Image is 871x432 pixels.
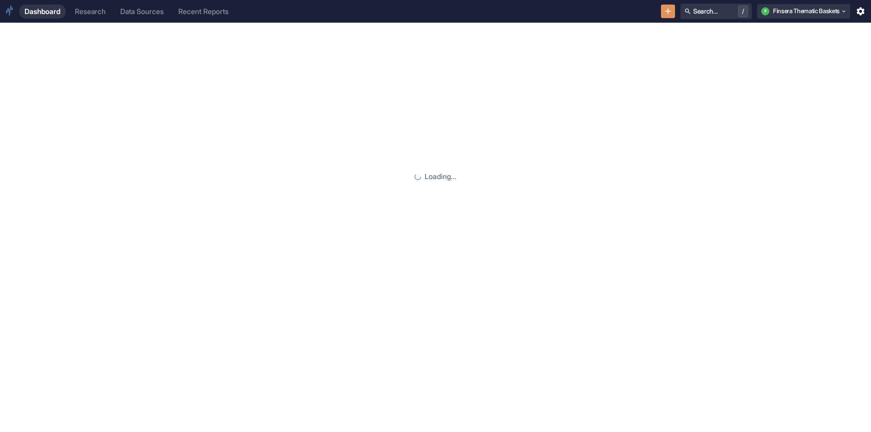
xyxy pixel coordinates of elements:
button: FFinsera Thematic Baskets [757,4,850,19]
div: F [761,7,769,15]
a: Research [69,5,111,19]
p: Loading... [425,171,456,182]
div: Recent Reports [178,7,229,16]
a: Data Sources [115,5,169,19]
a: Recent Reports [173,5,234,19]
button: New Resource [661,5,675,19]
div: Data Sources [120,7,164,16]
button: Search.../ [680,4,752,19]
div: Research [75,7,106,16]
div: Dashboard [24,7,60,16]
a: Dashboard [19,5,66,19]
